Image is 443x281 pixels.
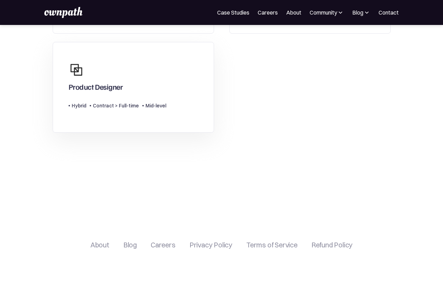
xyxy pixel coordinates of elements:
a: About [286,8,301,17]
a: About [90,241,109,249]
a: Careers [151,241,176,249]
a: Careers [258,8,278,17]
div: Blog [352,8,370,17]
div: Community [310,8,337,17]
a: Product DesignerHybridContract > Full-timeMid-level [53,42,214,133]
a: Case Studies [217,8,249,17]
div: Mid-level [145,102,166,110]
div: Product Designer [69,82,123,91]
a: Terms of Service [246,241,298,249]
div: Contract > Full-time [93,102,139,110]
a: Contact [379,8,399,17]
div: Blog [352,8,363,17]
a: Refund Policy [311,241,353,249]
div: Community [310,8,344,17]
a: Blog [123,241,137,249]
div: Hybrid [72,102,86,110]
a: Privacy Policy [189,241,232,249]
